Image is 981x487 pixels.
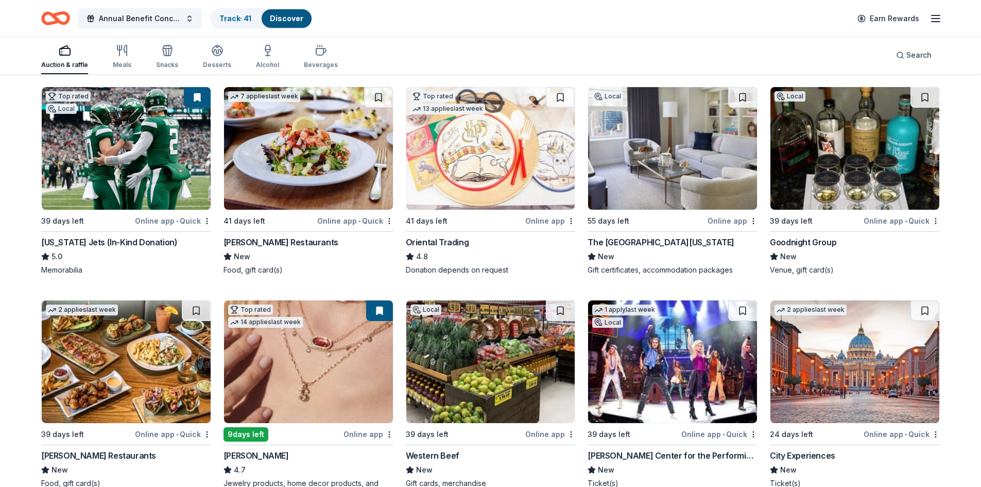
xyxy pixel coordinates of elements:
[41,6,70,30] a: Home
[770,87,940,275] a: Image for Goodnight GroupLocal39 days leftOnline app•QuickGoodnight GroupNewVenue, gift card(s)
[775,305,847,315] div: 2 applies last week
[906,49,932,61] span: Search
[304,40,338,74] button: Beverages
[224,300,393,423] img: Image for Kendra Scott
[41,449,156,462] div: [PERSON_NAME] Restaurants
[156,61,178,69] div: Snacks
[780,250,797,263] span: New
[598,464,614,476] span: New
[406,428,449,441] div: 39 days left
[406,449,459,462] div: Western Beef
[770,215,813,227] div: 39 days left
[864,214,940,227] div: Online app Quick
[113,40,131,74] button: Meals
[864,428,940,441] div: Online app Quick
[588,87,758,275] a: Image for The Peninsula New YorkLocal55 days leftOnline appThe [GEOGRAPHIC_DATA][US_STATE]NewGift...
[224,87,393,210] img: Image for Cameron Mitchell Restaurants
[223,215,265,227] div: 41 days left
[156,40,178,74] button: Snacks
[770,87,939,210] img: Image for Goodnight Group
[770,265,940,275] div: Venue, gift card(s)
[256,61,279,69] div: Alcohol
[223,449,289,462] div: [PERSON_NAME]
[210,8,313,29] button: Track· 41Discover
[592,305,657,315] div: 1 apply last week
[775,91,805,102] div: Local
[41,265,211,275] div: Memorabilia
[228,305,273,315] div: Top rated
[234,250,250,263] span: New
[681,428,758,441] div: Online app Quick
[203,61,231,69] div: Desserts
[42,87,211,210] img: Image for New York Jets (In-Kind Donation)
[51,250,62,263] span: 5.0
[588,236,734,248] div: The [GEOGRAPHIC_DATA][US_STATE]
[228,91,300,102] div: 7 applies last week
[416,464,433,476] span: New
[406,236,469,248] div: Oriental Trading
[41,61,88,69] div: Auction & raffle
[410,305,441,315] div: Local
[270,14,303,23] a: Discover
[223,236,338,248] div: [PERSON_NAME] Restaurants
[135,428,211,441] div: Online app Quick
[228,317,303,328] div: 14 applies last week
[888,45,940,65] button: Search
[770,428,813,441] div: 24 days left
[41,215,84,227] div: 39 days left
[99,12,181,25] span: Annual Benefit Concert
[410,91,455,102] div: Top rated
[406,87,576,275] a: Image for Oriental TradingTop rated13 applieslast week41 days leftOnline appOriental Trading4.8Do...
[708,214,758,227] div: Online app
[219,14,251,23] a: Track· 41
[234,464,246,476] span: 4.7
[770,449,835,462] div: City Experiences
[770,300,939,423] img: Image for City Experiences
[256,40,279,74] button: Alcohol
[905,217,907,225] span: •
[406,300,575,423] img: Image for Western Beef
[304,61,338,69] div: Beverages
[722,430,725,439] span: •
[588,428,630,441] div: 39 days left
[41,236,177,248] div: [US_STATE] Jets (In-Kind Donation)
[406,87,575,210] img: Image for Oriental Trading
[588,215,629,227] div: 55 days left
[525,428,575,441] div: Online app
[46,104,77,114] div: Local
[598,250,614,263] span: New
[358,217,360,225] span: •
[42,300,211,423] img: Image for Thompson Restaurants
[410,104,485,114] div: 13 applies last week
[588,449,758,462] div: [PERSON_NAME] Center for the Performing Arts
[223,427,268,442] div: 9 days left
[41,87,211,275] a: Image for New York Jets (In-Kind Donation)Top ratedLocal39 days leftOnline app•Quick[US_STATE] Je...
[41,428,84,441] div: 39 days left
[223,265,393,275] div: Food, gift card(s)
[525,214,575,227] div: Online app
[406,215,448,227] div: 41 days left
[41,40,88,74] button: Auction & raffle
[592,91,623,102] div: Local
[343,428,393,441] div: Online app
[406,265,576,275] div: Donation depends on request
[416,250,428,263] span: 4.8
[135,214,211,227] div: Online app Quick
[176,430,178,439] span: •
[780,464,797,476] span: New
[317,214,393,227] div: Online app Quick
[51,464,68,476] span: New
[905,430,907,439] span: •
[176,217,178,225] span: •
[851,9,925,28] a: Earn Rewards
[46,91,91,102] div: Top rated
[46,305,118,315] div: 2 applies last week
[113,61,131,69] div: Meals
[592,317,623,328] div: Local
[78,8,202,29] button: Annual Benefit Concert
[203,40,231,74] button: Desserts
[588,300,757,423] img: Image for Tilles Center for the Performing Arts
[588,265,758,275] div: Gift certificates, accommodation packages
[588,87,757,210] img: Image for The Peninsula New York
[770,236,836,248] div: Goodnight Group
